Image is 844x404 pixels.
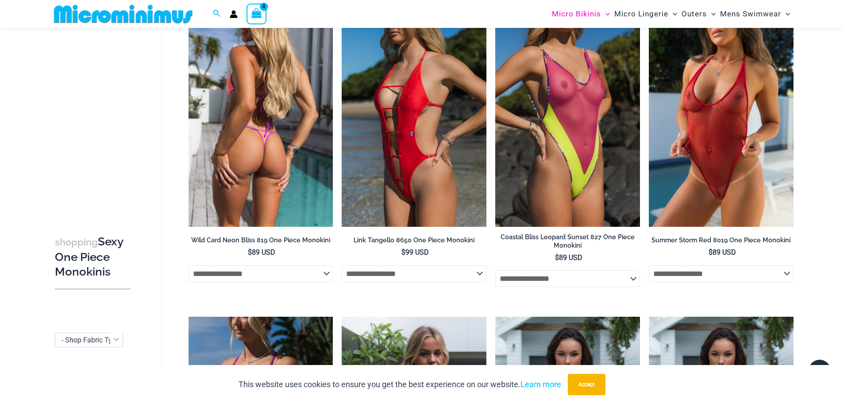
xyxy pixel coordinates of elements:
a: Search icon link [213,8,221,19]
span: - Shop Fabric Type [62,336,119,344]
span: Menu Toggle [781,3,790,25]
a: Micro LingerieMenu ToggleMenu Toggle [612,3,679,25]
h3: Sexy One Piece Monokinis [55,234,131,280]
a: Coastal Bliss Leopard Sunset 827 One Piece Monokini 06Coastal Bliss Leopard Sunset 827 One Piece ... [495,9,640,226]
span: - Shop Fabric Type [55,333,123,347]
a: Learn more [520,380,561,389]
bdi: 99 USD [401,248,429,256]
bdi: 89 USD [248,248,275,256]
span: $ [401,248,405,256]
a: Mens SwimwearMenu ToggleMenu Toggle [718,3,792,25]
span: Outers [682,3,707,25]
a: Coastal Bliss Leopard Sunset 827 One Piece Monokini [495,233,640,253]
span: $ [555,253,559,262]
a: Account icon link [230,10,238,18]
img: Coastal Bliss Leopard Sunset 827 One Piece Monokini 06 [495,9,640,226]
span: $ [248,248,252,256]
img: Wild Card Neon Bliss 819 One Piece 05 [189,9,333,226]
span: Menu Toggle [601,3,610,25]
bdi: 89 USD [555,253,582,262]
p: This website uses cookies to ensure you get the best experience on our website. [239,378,561,391]
a: Wild Card Neon Bliss 819 One Piece Monokini [189,236,333,248]
span: Micro Lingerie [614,3,668,25]
span: Micro Bikinis [552,3,601,25]
bdi: 89 USD [709,248,736,256]
img: Summer Storm Red 8019 One Piece 04 [649,9,794,226]
span: Menu Toggle [668,3,677,25]
img: Link Tangello 8650 One Piece Monokini 11 [342,9,486,226]
a: Micro BikinisMenu ToggleMenu Toggle [550,3,612,25]
a: Link Tangello 8650 One Piece Monokini [342,236,486,248]
h2: Link Tangello 8650 One Piece Monokini [342,236,486,245]
nav: Site Navigation [548,1,794,27]
a: Link Tangello 8650 One Piece Monokini 11Link Tangello 8650 One Piece Monokini 12Link Tangello 865... [342,9,486,226]
h2: Summer Storm Red 8019 One Piece Monokini [649,236,794,245]
a: View Shopping Cart, empty [247,4,267,24]
img: MM SHOP LOGO FLAT [50,4,196,24]
h2: Wild Card Neon Bliss 819 One Piece Monokini [189,236,333,245]
span: - Shop Fabric Type [55,333,123,347]
span: Menu Toggle [707,3,716,25]
a: OutersMenu ToggleMenu Toggle [679,3,718,25]
a: Summer Storm Red 8019 One Piece 04Summer Storm Red 8019 One Piece 03Summer Storm Red 8019 One Pie... [649,9,794,226]
h2: Coastal Bliss Leopard Sunset 827 One Piece Monokini [495,233,640,249]
span: Mens Swimwear [720,3,781,25]
a: Summer Storm Red 8019 One Piece Monokini [649,236,794,248]
span: $ [709,248,713,256]
button: Accept [568,374,605,395]
a: Wild Card Neon Bliss 819 One Piece 04Wild Card Neon Bliss 819 One Piece 05Wild Card Neon Bliss 81... [189,9,333,226]
iframe: TrustedSite Certified [55,30,135,207]
span: shopping [55,237,98,248]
